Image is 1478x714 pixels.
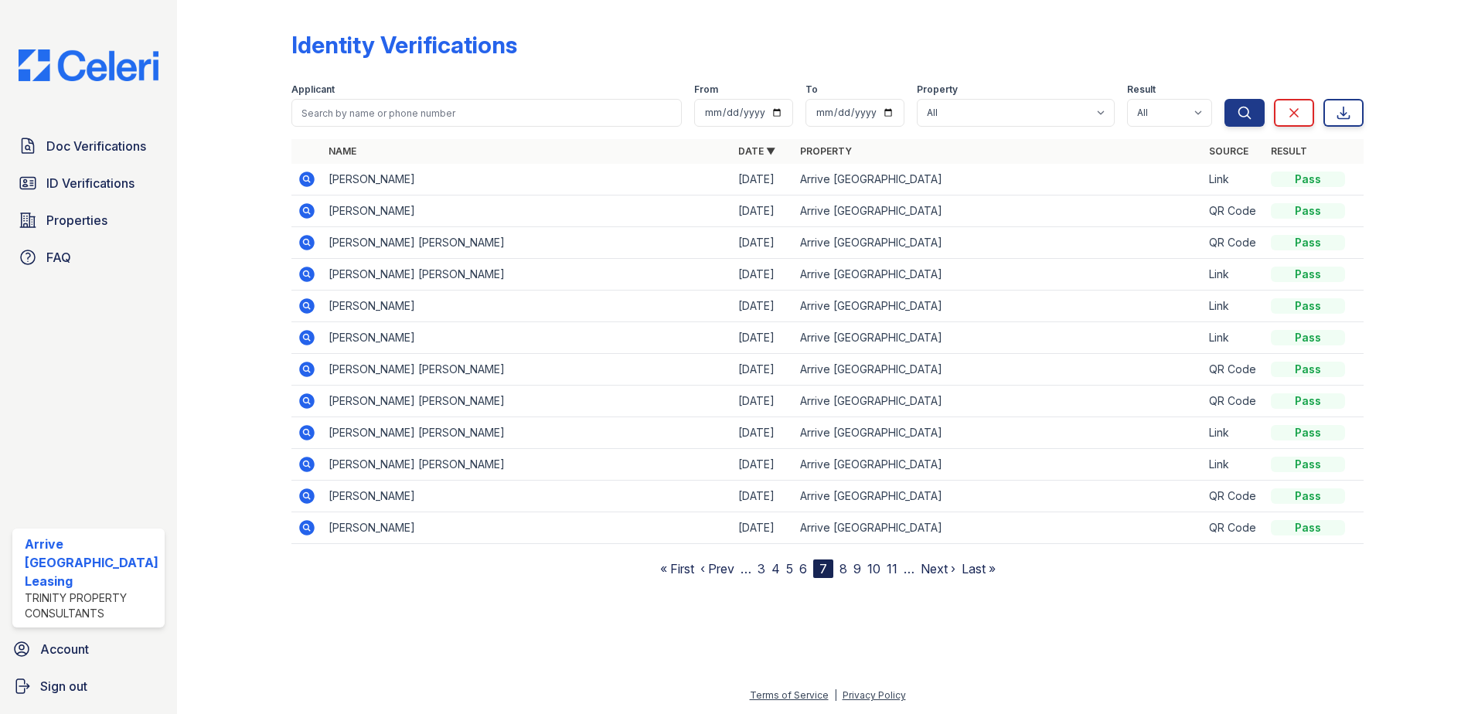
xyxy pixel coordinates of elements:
[322,195,732,227] td: [PERSON_NAME]
[322,227,732,259] td: [PERSON_NAME] [PERSON_NAME]
[741,559,751,578] span: …
[843,689,906,701] a: Privacy Policy
[1203,481,1265,512] td: QR Code
[1271,425,1345,440] div: Pass
[1203,195,1265,227] td: QR Code
[25,535,158,590] div: Arrive [GEOGRAPHIC_DATA] Leasing
[794,449,1204,481] td: Arrive [GEOGRAPHIC_DATA]
[1271,145,1307,157] a: Result
[834,689,837,701] div: |
[732,322,794,354] td: [DATE]
[794,386,1204,417] td: Arrive [GEOGRAPHIC_DATA]
[694,83,718,96] label: From
[1271,330,1345,345] div: Pass
[786,561,793,576] a: 5
[794,417,1204,449] td: Arrive [GEOGRAPHIC_DATA]
[794,227,1204,259] td: Arrive [GEOGRAPHIC_DATA]
[1203,291,1265,322] td: Link
[799,561,807,576] a: 6
[1203,322,1265,354] td: Link
[1271,172,1345,187] div: Pass
[40,640,89,658] span: Account
[921,561,955,576] a: Next ›
[1203,449,1265,481] td: Link
[1203,354,1265,386] td: QR Code
[322,322,732,354] td: [PERSON_NAME]
[962,561,996,576] a: Last »
[322,481,732,512] td: [PERSON_NAME]
[771,561,780,576] a: 4
[732,481,794,512] td: [DATE]
[1203,417,1265,449] td: Link
[794,354,1204,386] td: Arrive [GEOGRAPHIC_DATA]
[1271,520,1345,535] div: Pass
[46,248,71,267] span: FAQ
[794,164,1204,195] td: Arrive [GEOGRAPHIC_DATA]
[813,559,833,578] div: 7
[322,449,732,481] td: [PERSON_NAME] [PERSON_NAME]
[853,561,861,576] a: 9
[732,164,794,195] td: [DATE]
[732,417,794,449] td: [DATE]
[40,677,87,695] span: Sign out
[1271,362,1345,377] div: Pass
[732,512,794,544] td: [DATE]
[660,561,694,576] a: « First
[700,561,734,576] a: ‹ Prev
[12,131,165,161] a: Doc Verifications
[46,137,146,155] span: Doc Verifications
[904,559,914,578] span: …
[839,561,847,576] a: 8
[794,291,1204,322] td: Arrive [GEOGRAPHIC_DATA]
[1203,259,1265,291] td: Link
[867,561,880,576] a: 10
[322,354,732,386] td: [PERSON_NAME] [PERSON_NAME]
[805,83,818,96] label: To
[1203,164,1265,195] td: Link
[1271,298,1345,314] div: Pass
[25,590,158,621] div: Trinity Property Consultants
[12,205,165,236] a: Properties
[917,83,958,96] label: Property
[1271,235,1345,250] div: Pass
[322,291,732,322] td: [PERSON_NAME]
[738,145,775,157] a: Date ▼
[732,291,794,322] td: [DATE]
[322,386,732,417] td: [PERSON_NAME] [PERSON_NAME]
[887,561,897,576] a: 11
[12,242,165,273] a: FAQ
[46,211,107,229] span: Properties
[322,417,732,449] td: [PERSON_NAME] [PERSON_NAME]
[6,49,171,81] img: CE_Logo_Blue-a8612792a0a2168367f1c8372b55b34899dd931a85d93a1a3d3e32e68fde9ad4.png
[291,83,335,96] label: Applicant
[1203,386,1265,417] td: QR Code
[1271,203,1345,219] div: Pass
[322,512,732,544] td: [PERSON_NAME]
[750,689,829,701] a: Terms of Service
[1127,83,1156,96] label: Result
[329,145,356,157] a: Name
[732,449,794,481] td: [DATE]
[291,99,683,127] input: Search by name or phone number
[800,145,852,157] a: Property
[1271,393,1345,409] div: Pass
[1203,227,1265,259] td: QR Code
[794,512,1204,544] td: Arrive [GEOGRAPHIC_DATA]
[1271,488,1345,504] div: Pass
[6,634,171,665] a: Account
[322,164,732,195] td: [PERSON_NAME]
[732,354,794,386] td: [DATE]
[1203,512,1265,544] td: QR Code
[732,227,794,259] td: [DATE]
[732,195,794,227] td: [DATE]
[291,31,517,59] div: Identity Verifications
[46,174,135,192] span: ID Verifications
[732,259,794,291] td: [DATE]
[1209,145,1248,157] a: Source
[12,168,165,199] a: ID Verifications
[322,259,732,291] td: [PERSON_NAME] [PERSON_NAME]
[794,322,1204,354] td: Arrive [GEOGRAPHIC_DATA]
[6,671,171,702] a: Sign out
[732,386,794,417] td: [DATE]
